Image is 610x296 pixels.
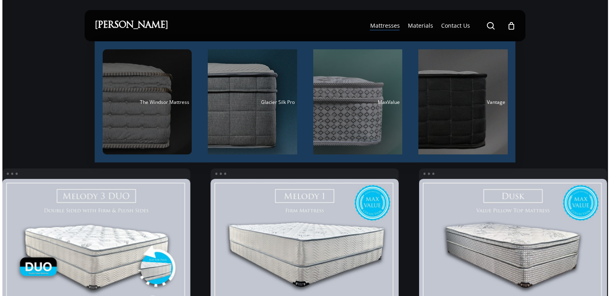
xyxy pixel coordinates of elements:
a: Mattresses [370,22,399,30]
a: Glacier Silk Pro [208,49,297,154]
span: Mattresses [370,22,399,29]
span: Vantage [487,99,505,105]
nav: Main Menu [366,10,515,41]
span: MaxValue [378,99,400,105]
a: [PERSON_NAME] [95,21,168,30]
a: Cart [507,21,515,30]
span: Contact Us [441,22,470,29]
span: The Windsor Mattress [140,99,189,105]
a: Contact Us [441,22,470,30]
a: MaxValue [313,49,403,154]
a: Vantage [418,49,508,154]
span: Materials [407,22,433,29]
a: The Windsor Mattress [103,49,192,154]
a: Materials [407,22,433,30]
span: Glacier Silk Pro [261,99,295,105]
